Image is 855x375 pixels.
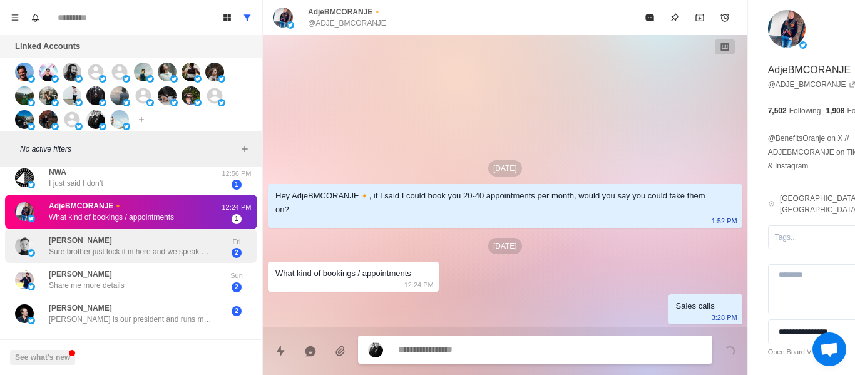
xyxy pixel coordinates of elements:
[146,99,154,106] img: picture
[232,248,242,258] span: 2
[86,110,105,129] img: picture
[49,302,112,314] p: [PERSON_NAME]
[826,105,844,116] p: 1,908
[15,304,34,323] img: picture
[49,235,112,246] p: [PERSON_NAME]
[15,270,34,289] img: picture
[63,86,81,105] img: picture
[28,75,35,83] img: picture
[194,75,202,83] img: picture
[170,75,178,83] img: picture
[268,339,293,364] button: Quick replies
[49,178,103,189] p: I just said I don’t
[287,21,294,29] img: picture
[49,246,212,257] p: Sure brother just lock it in here and we speak next week
[662,5,687,30] button: Pin
[221,270,252,281] p: Sun
[232,306,242,316] span: 2
[39,110,58,129] img: picture
[51,123,59,130] img: picture
[134,63,153,81] img: picture
[308,18,386,29] p: @ADJE_BMCORANJE
[237,8,257,28] button: Show all conversations
[75,75,83,83] img: picture
[328,339,353,364] button: Add media
[28,215,35,222] img: picture
[110,110,129,129] img: picture
[221,168,252,179] p: 12:56 PM
[134,112,149,127] button: Add account
[49,269,112,280] p: [PERSON_NAME]
[232,214,242,224] span: 1
[51,75,59,83] img: picture
[39,63,58,81] img: picture
[49,280,125,291] p: Share me more details
[799,41,807,49] img: picture
[28,317,35,324] img: picture
[15,86,34,105] img: picture
[75,123,83,130] img: picture
[63,63,81,81] img: picture
[488,160,522,177] p: [DATE]
[182,63,200,81] img: picture
[194,99,202,106] img: picture
[146,75,154,83] img: picture
[232,282,242,292] span: 2
[99,75,106,83] img: picture
[28,99,35,106] img: picture
[404,278,434,292] p: 12:24 PM
[789,105,821,116] p: Following
[218,75,225,83] img: picture
[368,342,383,357] img: picture
[49,200,123,212] p: AdjeBMCORANJE🔸
[298,339,323,364] button: Reply with AI
[5,8,25,28] button: Menu
[217,8,237,28] button: Board View
[637,5,662,30] button: Mark as read
[768,10,806,48] img: picture
[20,143,237,155] p: No active filters
[221,202,252,213] p: 12:24 PM
[28,283,35,290] img: picture
[99,99,106,106] img: picture
[308,6,382,18] p: AdjeBMCORANJE🔸
[75,99,83,106] img: picture
[49,314,212,325] p: [PERSON_NAME] is our president and runs marketing
[123,99,130,106] img: picture
[712,5,737,30] button: Add reminder
[712,214,737,228] p: 1:52 PM
[768,347,822,357] a: Open Board View
[15,63,34,81] img: picture
[232,180,242,190] span: 1
[28,123,35,130] img: picture
[39,86,58,105] img: picture
[812,332,846,366] div: Open chat
[275,189,715,217] div: Hey AdjeBMCORANJE🔸, if I said I could book you 20-40 appointments per month, would you say you co...
[28,181,35,188] img: picture
[25,8,45,28] button: Notifications
[51,99,59,106] img: picture
[15,202,34,221] img: picture
[488,238,522,254] p: [DATE]
[123,75,130,83] img: picture
[110,86,129,105] img: picture
[768,105,787,116] p: 7,502
[15,168,34,187] img: picture
[221,237,252,247] p: Fri
[15,40,80,53] p: Linked Accounts
[237,141,252,157] button: Add filters
[182,86,200,105] img: picture
[275,267,411,280] div: What kind of bookings / appointments
[10,350,75,365] button: See what's new
[15,237,34,255] img: picture
[99,123,106,130] img: picture
[15,110,34,129] img: picture
[676,299,715,313] div: Sales calls
[170,99,178,106] img: picture
[717,339,742,364] button: Send message
[49,167,66,178] p: NWA
[158,63,177,81] img: picture
[273,8,293,28] img: picture
[86,86,105,105] img: picture
[49,212,174,223] p: What kind of bookings / appointments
